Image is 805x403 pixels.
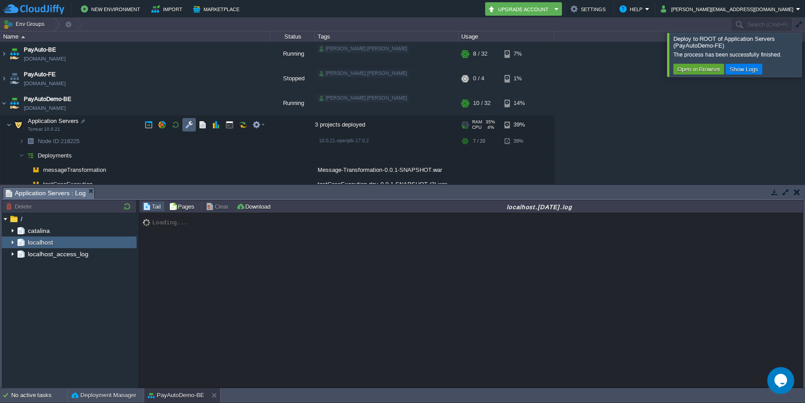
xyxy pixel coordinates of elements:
span: 218225 [37,137,81,145]
span: 35% [486,119,495,125]
button: Download [236,202,273,210]
div: 39% [504,134,534,148]
span: CPU [472,125,482,130]
div: The process has been successfully finished. [673,51,799,58]
a: PayAuto-FE [24,70,56,79]
a: [DOMAIN_NAME] [24,79,66,88]
div: localhost.[DATE].log [277,203,802,210]
div: 0 / 4 [473,66,484,91]
div: Usage [459,31,554,42]
div: 3 projects deployed [315,116,459,134]
img: AMDAwAAAACH5BAEAAAAALAAAAAABAAEAAAICRAEAOw== [24,177,30,191]
button: Delete [6,202,34,210]
div: 14% [504,91,534,115]
a: [DOMAIN_NAME] [24,54,66,63]
div: 7% [504,42,534,66]
div: [PERSON_NAME].[PERSON_NAME] [318,45,409,53]
a: [DOMAIN_NAME] [24,104,66,113]
button: New Environment [81,4,143,14]
span: Node ID: [38,138,61,145]
img: AMDAwAAAACH5BAEAAAAALAAAAAABAAEAAAICRAEAOw== [24,163,30,177]
img: AMDAwAAAACH5BAEAAAAALAAAAAABAAEAAAICRAEAOw== [0,91,8,115]
button: Pages [169,202,197,210]
a: catalina [26,227,51,235]
div: Running [270,42,315,66]
button: PayAutoDemo-BE [148,391,204,400]
img: AMDAwAAAACH5BAEAAAAALAAAAAABAAEAAAICRAEAOw== [143,219,152,226]
span: Tomcat 10.0.21 [28,127,60,132]
img: AMDAwAAAACH5BAEAAAAALAAAAAABAAEAAAICRAEAOw== [30,163,42,177]
a: Deployments [37,152,73,159]
button: Import [151,4,185,14]
img: AMDAwAAAACH5BAEAAAAALAAAAAABAAEAAAICRAEAOw== [30,177,42,191]
div: Tags [315,31,458,42]
iframe: chat widget [767,367,796,394]
button: Help [619,4,645,14]
button: Show Logs [727,65,761,73]
span: Application Servers [27,117,80,125]
a: testCaseExecution [42,180,94,188]
div: 39% [504,116,534,134]
img: AMDAwAAAACH5BAEAAAAALAAAAAABAAEAAAICRAEAOw== [8,42,21,66]
button: [PERSON_NAME][EMAIL_ADDRESS][DOMAIN_NAME] [661,4,796,14]
div: Running [270,91,315,115]
div: 7 / 20 [473,134,485,148]
div: Status [270,31,314,42]
img: AMDAwAAAACH5BAEAAAAALAAAAAABAAEAAAICRAEAOw== [6,116,12,134]
div: 10 / 32 [473,91,491,115]
div: [PERSON_NAME].[PERSON_NAME] [318,70,409,78]
span: Deploy to ROOT of Application Servers (PayAutoDemo-FE) [673,35,775,49]
div: Message-Transformation-0.0.1-SNAPSHOT.war [315,163,459,177]
img: AMDAwAAAACH5BAEAAAAALAAAAAABAAEAAAICRAEAOw== [19,134,24,148]
img: AMDAwAAAACH5BAEAAAAALAAAAAABAAEAAAICRAEAOw== [8,91,21,115]
button: Settings [571,4,608,14]
a: Application ServersTomcat 10.0.21 [27,118,80,124]
img: AMDAwAAAACH5BAEAAAAALAAAAAABAAEAAAICRAEAOw== [12,116,25,134]
a: PayAutoDemo-BE [24,95,71,104]
a: messageTransformation [42,166,107,174]
img: AMDAwAAAACH5BAEAAAAALAAAAAABAAEAAAICRAEAOw== [19,149,24,162]
span: Application Servers : Log [6,188,86,199]
img: AMDAwAAAACH5BAEAAAAALAAAAAABAAEAAAICRAEAOw== [24,134,37,148]
img: AMDAwAAAACH5BAEAAAAALAAAAAABAAEAAAICRAEAOw== [8,66,21,91]
div: 8 / 32 [473,42,487,66]
div: Stopped [270,66,315,91]
button: Marketplace [193,4,242,14]
div: Loading... [152,219,187,226]
a: Node ID:218225 [37,137,81,145]
a: PayAuto-BE [24,45,56,54]
span: RAM [472,119,482,125]
div: No active tasks [11,388,67,403]
img: AMDAwAAAACH5BAEAAAAALAAAAAABAAEAAAICRAEAOw== [0,66,8,91]
img: AMDAwAAAACH5BAEAAAAALAAAAAABAAEAAAICRAEAOw== [0,42,8,66]
a: / [19,215,24,223]
button: Deployment Manager [71,391,136,400]
button: Open in Browser [675,65,723,73]
button: Env Groups [3,18,48,31]
a: localhost_access_log [26,250,90,258]
button: Upgrade Account [488,4,552,14]
div: testCaseExecution-dev-0.0.1-SNAPSHOT (2).war [315,177,459,191]
img: CloudJiffy [3,4,64,15]
button: Tail [143,202,164,210]
div: 1% [504,66,534,91]
div: Name [1,31,270,42]
img: AMDAwAAAACH5BAEAAAAALAAAAAABAAEAAAICRAEAOw== [24,149,37,162]
img: AMDAwAAAACH5BAEAAAAALAAAAAABAAEAAAICRAEAOw== [21,36,25,38]
button: Clear [206,202,231,210]
span: 4% [485,125,494,130]
a: localhost [26,238,54,246]
span: 10.0.21-openjdk-17.0.2 [319,138,369,143]
div: [PERSON_NAME].[PERSON_NAME] [318,94,409,102]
